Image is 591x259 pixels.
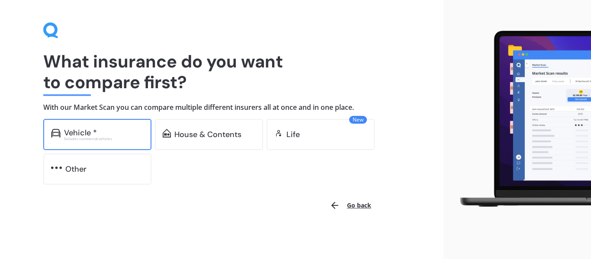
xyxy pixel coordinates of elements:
div: Other [65,165,87,173]
div: Excludes commercial vehicles [64,137,144,141]
h1: What insurance do you want to compare first? [43,51,400,93]
span: New [349,116,367,124]
button: Go back [324,195,376,216]
div: Life [286,130,300,139]
div: House & Contents [174,130,241,139]
img: home-and-contents.b802091223b8502ef2dd.svg [163,129,171,137]
img: other.81dba5aafe580aa69f38.svg [51,163,62,172]
div: Vehicle * [64,128,97,137]
h4: With our Market Scan you can compare multiple different insurers all at once and in one place. [43,103,400,112]
img: life.f720d6a2d7cdcd3ad642.svg [274,129,283,137]
img: car.f15378c7a67c060ca3f3.svg [51,129,61,137]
